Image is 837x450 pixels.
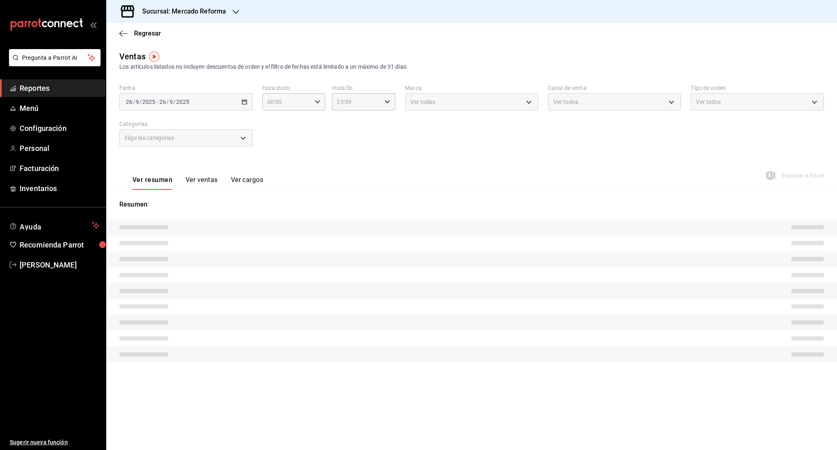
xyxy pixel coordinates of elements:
[119,121,253,127] label: Categorías
[262,85,326,91] label: Hora inicio
[166,99,169,105] span: /
[134,29,161,37] span: Regresar
[553,98,578,106] span: Ver todos
[173,99,176,105] span: /
[139,99,142,105] span: /
[186,176,218,190] button: Ver ventas
[20,183,99,194] span: Inventarios
[125,99,133,105] input: --
[90,21,96,28] button: open_drawer_menu
[119,200,824,209] p: Resumen
[548,85,681,91] label: Canal de venta
[20,103,99,114] span: Menú
[410,98,435,106] span: Ver todas
[119,29,161,37] button: Regresar
[6,59,101,68] a: Pregunta a Parrot AI
[696,98,721,106] span: Ver todos
[20,123,99,134] span: Configuración
[132,176,172,190] button: Ver resumen
[119,50,145,63] div: Ventas
[157,99,158,105] span: -
[22,54,88,62] span: Pregunta a Parrot AI
[20,143,99,154] span: Personal
[142,99,156,105] input: ----
[20,259,99,270] span: [PERSON_NAME]
[691,85,824,91] label: Tipo de orden
[20,163,99,174] span: Facturación
[132,176,263,190] div: navigation tabs
[20,83,99,94] span: Reportes
[119,85,253,91] label: Fecha
[136,7,226,16] h3: Sucursal: Mercado Reforma
[9,49,101,66] button: Pregunta a Parrot AI
[125,134,175,142] span: Elige las categorías
[135,99,139,105] input: --
[10,438,99,447] span: Sugerir nueva función
[20,220,89,230] span: Ayuda
[119,63,824,71] div: Los artículos listados no incluyen descuentos de orden y el filtro de fechas está limitado a un m...
[159,99,166,105] input: --
[231,176,264,190] button: Ver cargos
[405,85,538,91] label: Marca
[332,85,395,91] label: Hora fin
[176,99,190,105] input: ----
[20,239,99,250] span: Recomienda Parrot
[149,52,159,62] img: Tooltip marker
[169,99,173,105] input: --
[133,99,135,105] span: /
